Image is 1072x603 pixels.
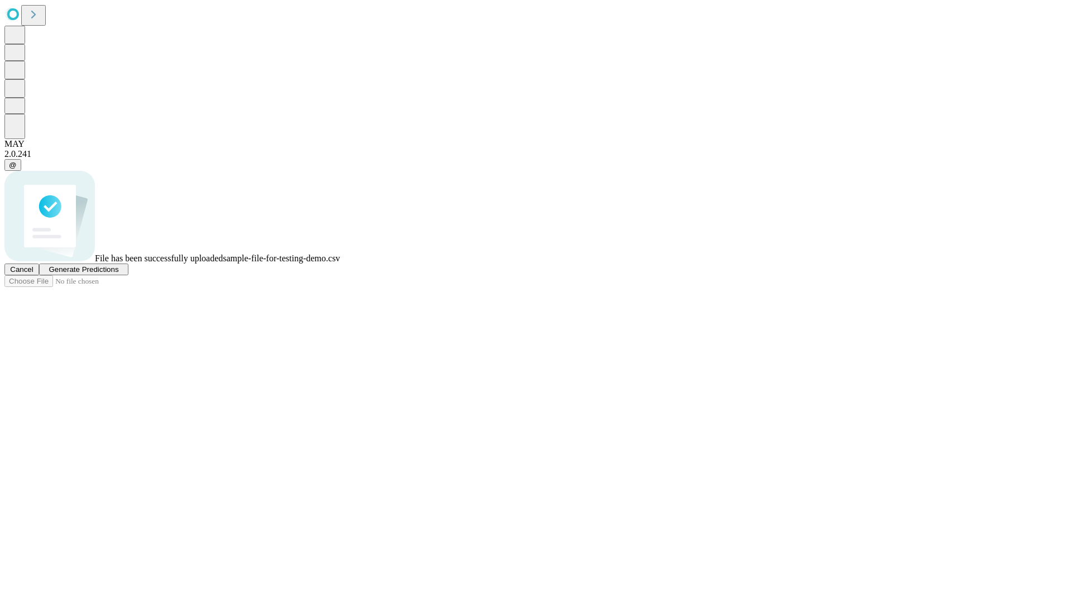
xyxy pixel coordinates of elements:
button: Cancel [4,264,39,275]
span: Generate Predictions [49,265,118,274]
span: File has been successfully uploaded [95,253,223,263]
button: Generate Predictions [39,264,128,275]
div: 2.0.241 [4,149,1068,159]
span: @ [9,161,17,169]
span: sample-file-for-testing-demo.csv [223,253,340,263]
button: @ [4,159,21,171]
div: MAY [4,139,1068,149]
span: Cancel [10,265,33,274]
